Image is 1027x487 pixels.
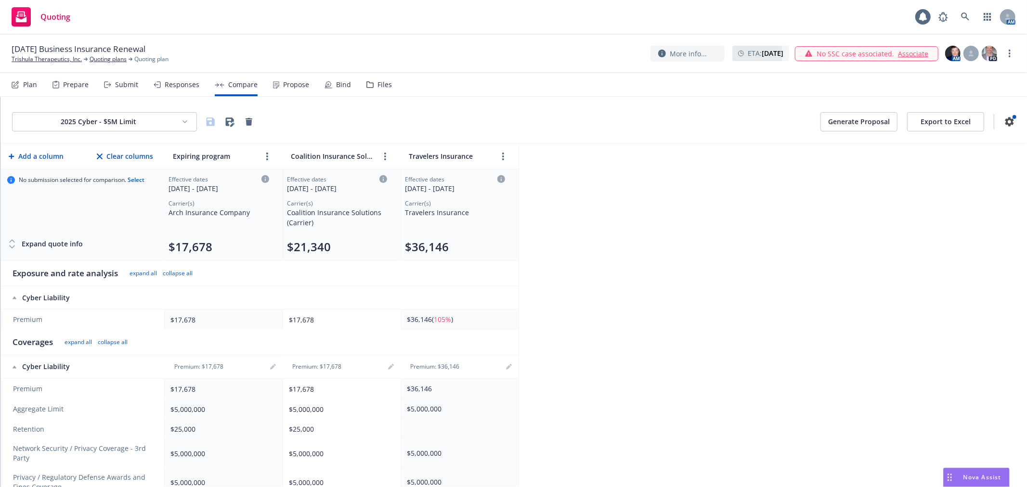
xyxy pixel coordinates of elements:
[20,117,177,127] div: 2025 Cyber - $5M Limit
[13,268,118,279] div: Exposure and rate analysis
[405,175,505,193] div: Click to edit column carrier quote details
[336,81,351,89] div: Bind
[934,7,953,26] a: Report a Bug
[820,112,897,131] button: Generate Proposal
[288,149,376,163] input: Coalition Insurance Solutions (Carrier)
[289,449,391,459] div: $5,000,000
[405,183,505,193] div: [DATE] - [DATE]
[405,239,505,255] div: Total premium (click to edit billing info)
[169,175,269,183] div: Effective dates
[163,269,193,277] button: collapse all
[13,424,155,434] span: Retention
[23,81,37,89] div: Plan
[13,336,53,348] div: Coverages
[406,149,494,163] input: Travelers Insurance
[434,315,451,324] span: 105%
[982,46,997,61] img: photo
[7,234,83,254] button: Expand quote info
[405,175,505,183] div: Effective dates
[13,444,155,463] span: Network Security / Privacy Coverage - 3rd Party
[405,239,449,255] button: $36,146
[379,151,391,162] a: more
[405,207,505,218] div: Travelers Insurance
[287,239,387,255] div: Total premium (click to edit billing info)
[650,46,725,62] button: More info...
[134,55,169,64] span: Quoting plan
[287,183,387,193] div: [DATE] - [DATE]
[287,199,387,207] div: Carrier(s)
[170,315,273,325] div: $17,678
[898,49,928,59] a: Associate
[170,424,273,434] div: $25,000
[170,404,273,414] div: $5,000,000
[289,404,391,414] div: $5,000,000
[748,48,783,58] span: ETA :
[261,151,273,162] a: more
[289,384,391,394] div: $17,678
[943,468,1010,487] button: Nova Assist
[63,81,89,89] div: Prepare
[267,361,279,372] a: editPencil
[7,147,65,166] button: Add a column
[407,315,453,324] span: $36,146 ( )
[40,13,70,21] span: Quoting
[497,151,509,162] a: more
[907,112,984,131] button: Export to Excel
[407,404,509,414] div: $5,000,000
[90,55,127,64] a: Quoting plans
[1004,48,1015,59] a: more
[165,81,199,89] div: Responses
[978,7,997,26] a: Switch app
[385,361,397,372] a: editPencil
[169,199,269,207] div: Carrier(s)
[169,239,269,255] div: Total premium (click to edit billing info)
[95,147,155,166] button: Clear columns
[65,338,92,346] button: expand all
[13,384,155,394] span: Premium
[407,384,509,394] div: $36,146
[169,183,269,193] div: [DATE] - [DATE]
[287,175,387,183] div: Effective dates
[404,363,465,371] div: Premium: $36,146
[13,404,155,414] span: Aggregate Limit
[169,239,212,255] button: $17,678
[762,49,783,58] strong: [DATE]
[944,468,956,487] div: Drag to move
[956,7,975,26] a: Search
[945,46,961,61] img: photo
[13,315,155,324] span: Premium
[169,207,269,218] div: Arch Insurance Company
[407,448,509,458] div: $5,000,000
[13,362,155,372] div: Cyber Liability
[287,175,387,193] div: Click to edit column carrier quote details
[405,199,505,207] div: Carrier(s)
[169,363,229,371] div: Premium: $17,678
[670,49,707,59] span: More info...
[283,81,309,89] div: Propose
[170,449,273,459] div: $5,000,000
[130,269,157,277] button: expand all
[19,176,144,184] span: No submission selected for comparison.
[963,473,1001,481] span: Nova Assist
[287,207,387,228] div: Coalition Insurance Solutions (Carrier)
[170,149,258,163] input: Expiring program
[289,424,391,434] div: $25,000
[817,49,894,59] span: No SSC case associated.
[377,81,392,89] div: Files
[8,3,74,30] a: Quoting
[503,361,515,372] a: editPencil
[13,293,155,303] div: Cyber Liability
[170,384,273,394] div: $17,678
[289,315,391,325] div: $17,678
[98,338,128,346] button: collapse all
[287,239,331,255] button: $21,340
[12,112,197,131] button: 2025 Cyber - $5M Limit
[286,363,347,371] div: Premium: $17,678
[12,43,145,55] span: [DATE] Business Insurance Renewal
